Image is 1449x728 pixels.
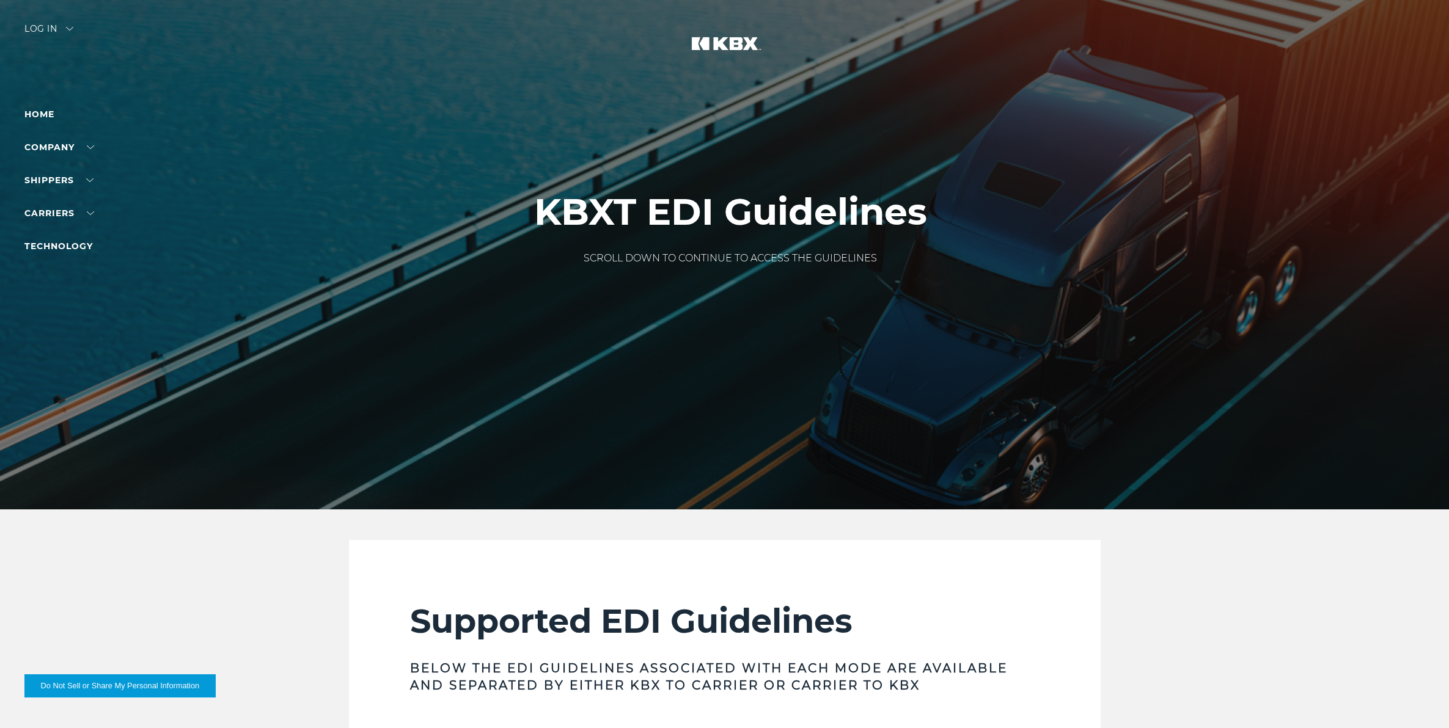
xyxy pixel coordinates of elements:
[24,109,54,120] a: Home
[24,24,73,42] div: Log in
[24,175,94,186] a: SHIPPERS
[24,241,93,252] a: Technology
[66,27,73,31] img: arrow
[679,24,771,78] img: kbx logo
[534,191,927,233] h1: KBXT EDI Guidelines
[410,601,1040,641] h2: Supported EDI Guidelines
[24,674,216,697] button: Do Not Sell or Share My Personal Information
[534,251,927,266] p: SCROLL DOWN TO CONTINUE TO ACCESS THE GUIDELINES
[410,660,1040,694] h3: Below the EDI Guidelines associated with each mode are available and separated by either KBX to C...
[24,208,94,219] a: Carriers
[24,142,94,153] a: Company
